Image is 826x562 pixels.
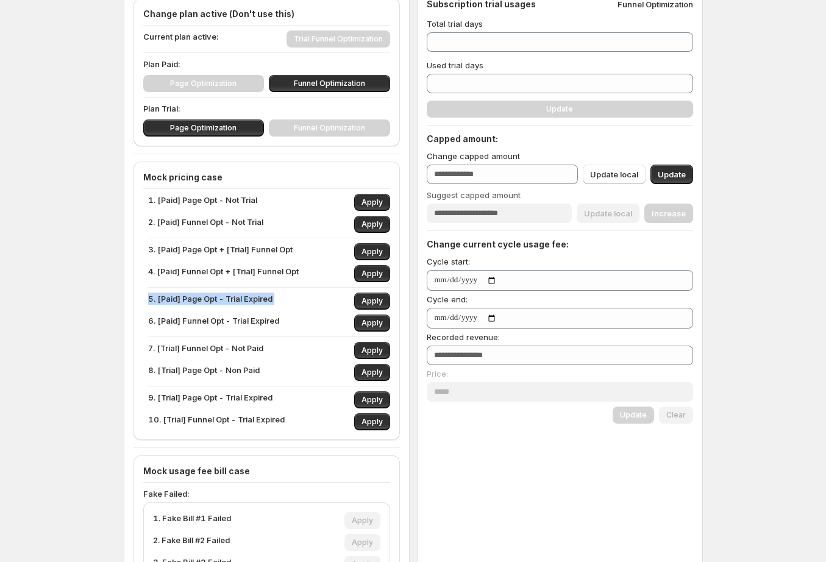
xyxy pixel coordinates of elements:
button: Update [650,165,693,184]
span: Recorded revenue: [427,332,500,342]
button: Apply [354,216,390,233]
p: Fake Failed: [143,488,390,500]
p: Plan Trial: [143,102,390,115]
span: Apply [361,247,383,257]
span: Cycle start: [427,257,470,266]
span: Suggest capped amount [427,190,521,200]
span: Apply [361,219,383,229]
p: Current plan active: [143,30,219,48]
button: Apply [354,194,390,211]
span: Apply [361,346,383,355]
button: Apply [354,265,390,282]
button: Apply [354,413,390,430]
span: Apply [361,269,383,279]
p: 2. Fake Bill #2 Failed [153,534,230,551]
span: Total trial days [427,19,483,29]
p: 7. [Trial] Funnel Opt - Not Paid [148,342,263,359]
span: Funnel Optimization [294,79,365,88]
p: 8. [Trial] Page Opt - Non Paid [148,364,260,381]
button: Apply [354,243,390,260]
button: Funnel Optimization [269,75,390,92]
span: Update [658,168,686,180]
h4: Change current cycle usage fee: [427,238,693,251]
p: 2. [Paid] Funnel Opt - Not Trial [148,216,263,233]
span: Update local [590,168,638,180]
h4: Change plan active (Don't use this) [143,8,390,20]
p: 10. [Trial] Funnel Opt - Trial Expired [148,413,285,430]
button: Apply [354,342,390,359]
button: Apply [354,391,390,408]
p: 6. [Paid] Funnel Opt - Trial Expired [148,315,279,332]
h4: Mock pricing case [143,171,390,183]
span: Cycle end: [427,294,468,304]
button: Page Optimization [143,119,265,137]
button: Update local [583,165,646,184]
p: 1. Fake Bill #1 Failed [153,512,231,529]
span: Apply [361,395,383,405]
span: Page Optimization [170,123,237,133]
span: Apply [361,417,383,427]
p: 3. [Paid] Page Opt + [Trial] Funnel Opt [148,243,293,260]
span: Apply [361,296,383,306]
span: Price: [427,369,448,379]
button: Apply [354,315,390,332]
h4: Mock usage fee bill case [143,465,390,477]
p: 9. [Trial] Page Opt - Trial Expired [148,391,272,408]
p: 4. [Paid] Funnel Opt + [Trial] Funnel Opt [148,265,299,282]
button: Apply [354,364,390,381]
span: Change capped amount [427,151,520,161]
p: 1. [Paid] Page Opt - Not Trial [148,194,257,211]
span: Used trial days [427,60,483,70]
span: Apply [361,318,383,328]
span: Apply [361,197,383,207]
span: Apply [361,368,383,377]
h4: Capped amount: [427,133,693,145]
button: Apply [354,293,390,310]
p: Plan Paid: [143,58,390,70]
p: 5. [Paid] Page Opt - Trial Expired [148,293,272,310]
